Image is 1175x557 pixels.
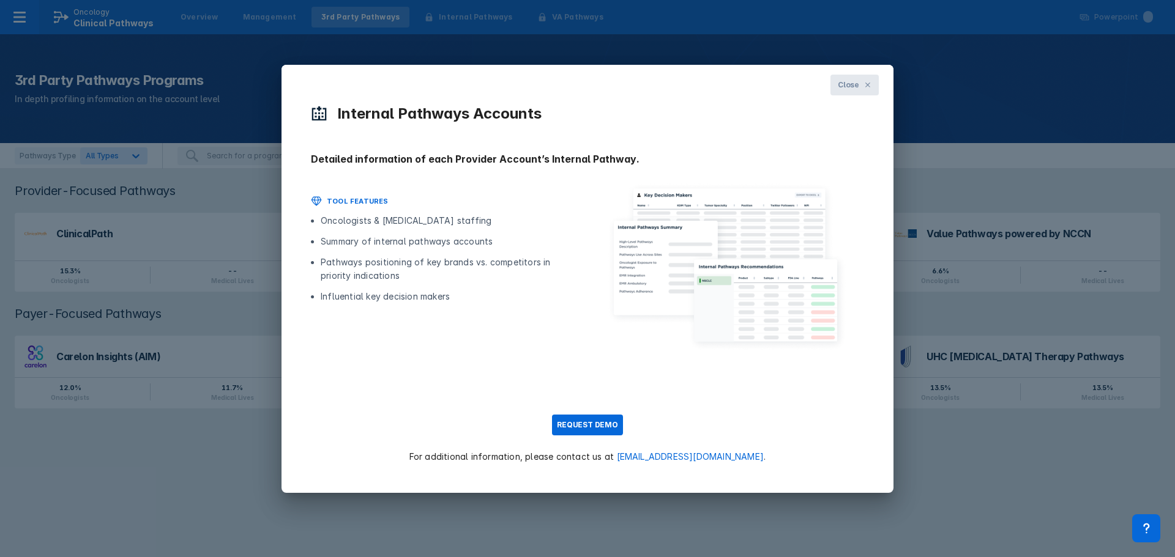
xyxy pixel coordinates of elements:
[321,214,573,227] li: Oncologists & [MEDICAL_DATA] staffing
[587,181,864,353] img: image_internal_pathways_2x.png
[311,152,864,166] h2: Detailed information of each Provider Account’s Internal Pathway.
[321,235,573,248] li: Summary of internal pathways accounts
[409,450,766,463] p: For additional information, please contact us at .
[321,256,573,282] li: Pathways positioning of key brands vs. competitors in priority indications
[337,105,542,122] h2: Internal Pathways Accounts
[327,196,389,207] h2: TOOL FEATURES
[838,79,859,90] span: Close
[830,75,879,95] button: Close
[552,415,623,435] button: REQUEST DEMO
[617,451,764,462] a: [EMAIL_ADDRESS][DOMAIN_NAME]
[321,290,573,303] li: Influential key decision makers
[537,400,638,450] a: REQUEST DEMO
[1132,514,1160,542] div: Contact Support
